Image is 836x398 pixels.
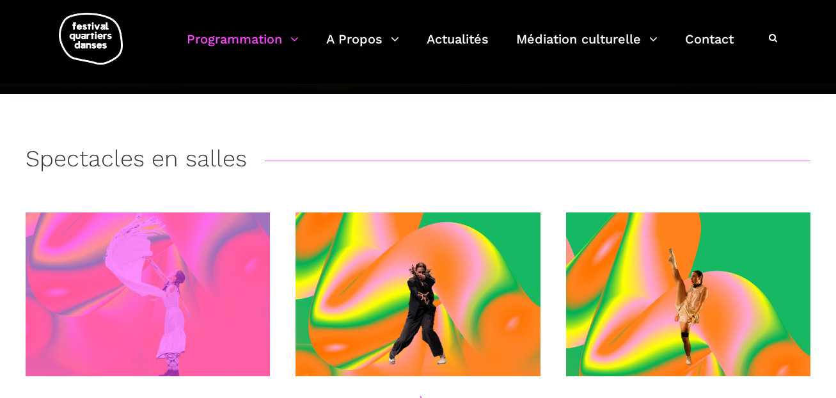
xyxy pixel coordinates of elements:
[685,28,734,66] a: Contact
[187,28,299,66] a: Programmation
[516,28,658,66] a: Médiation culturelle
[326,28,399,66] a: A Propos
[427,28,489,66] a: Actualités
[59,13,123,65] img: logo-fqd-med
[26,145,247,177] h3: Spectacles en salles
